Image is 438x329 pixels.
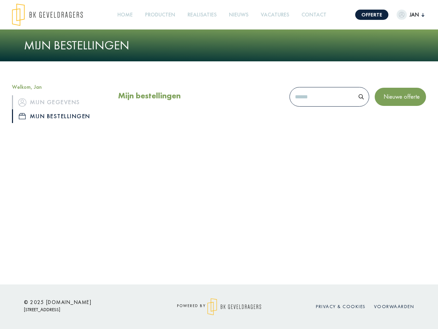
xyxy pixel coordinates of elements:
[12,109,108,123] a: iconMijn bestellingen
[407,11,422,19] span: Jan
[375,88,426,106] button: Nieuwe offerte
[226,7,251,23] a: Nieuws
[299,7,329,23] a: Contact
[185,7,219,23] a: Realisaties
[359,94,364,99] img: search.svg
[24,38,414,53] h1: Mijn bestellingen
[157,298,281,315] div: powered by
[397,10,407,20] img: dummypic.png
[207,298,261,315] img: logo
[24,299,147,305] h6: © 2025 [DOMAIN_NAME]
[12,3,83,26] img: logo
[12,84,108,90] h5: Welkom, Jan
[381,93,420,100] span: Nieuwe offerte
[19,113,26,119] img: icon
[142,7,178,23] a: Producten
[397,10,424,20] button: Jan
[316,303,366,309] a: Privacy & cookies
[12,95,108,109] a: iconMijn gegevens
[258,7,292,23] a: Vacatures
[24,305,147,314] p: [STREET_ADDRESS]
[118,91,181,101] h2: Mijn bestellingen
[355,10,388,20] a: Offerte
[18,98,26,107] img: icon
[115,7,136,23] a: Home
[374,303,414,309] a: Voorwaarden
